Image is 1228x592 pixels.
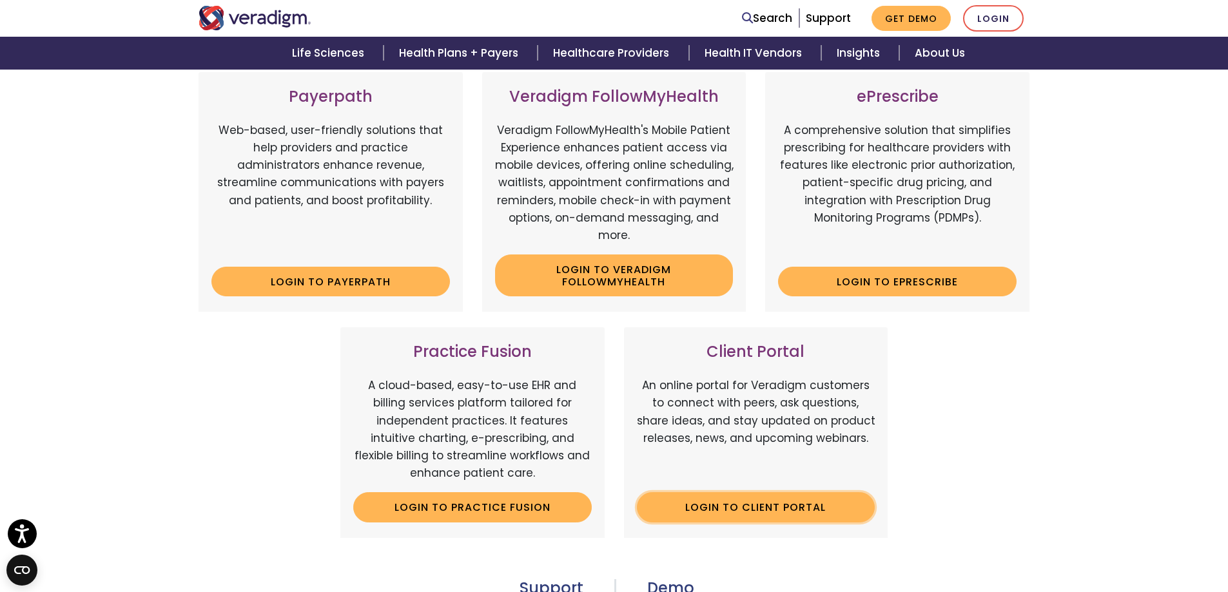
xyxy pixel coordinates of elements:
p: A comprehensive solution that simplifies prescribing for healthcare providers with features like ... [778,122,1017,257]
a: Login to Practice Fusion [353,492,592,522]
a: Get Demo [872,6,951,31]
a: Login to Client Portal [637,492,875,522]
p: An online portal for Veradigm customers to connect with peers, ask questions, share ideas, and st... [637,377,875,482]
a: Healthcare Providers [538,37,688,70]
a: Search [742,10,792,27]
iframe: Drift Chat Widget [980,499,1213,577]
a: Login [963,5,1024,32]
a: Health Plans + Payers [384,37,538,70]
a: Life Sciences [277,37,384,70]
h3: ePrescribe [778,88,1017,106]
a: Support [806,10,851,26]
a: Login to Payerpath [211,267,450,296]
p: Web-based, user-friendly solutions that help providers and practice administrators enhance revenu... [211,122,450,257]
h3: Client Portal [637,343,875,361]
p: Veradigm FollowMyHealth's Mobile Patient Experience enhances patient access via mobile devices, o... [495,122,734,244]
button: Open CMP widget [6,555,37,586]
a: About Us [899,37,980,70]
h3: Payerpath [211,88,450,106]
img: Veradigm logo [199,6,311,30]
h3: Veradigm FollowMyHealth [495,88,734,106]
a: Health IT Vendors [689,37,821,70]
a: Insights [821,37,899,70]
a: Login to Veradigm FollowMyHealth [495,254,734,296]
h3: Practice Fusion [353,343,592,361]
p: A cloud-based, easy-to-use EHR and billing services platform tailored for independent practices. ... [353,377,592,482]
a: Login to ePrescribe [778,267,1017,296]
